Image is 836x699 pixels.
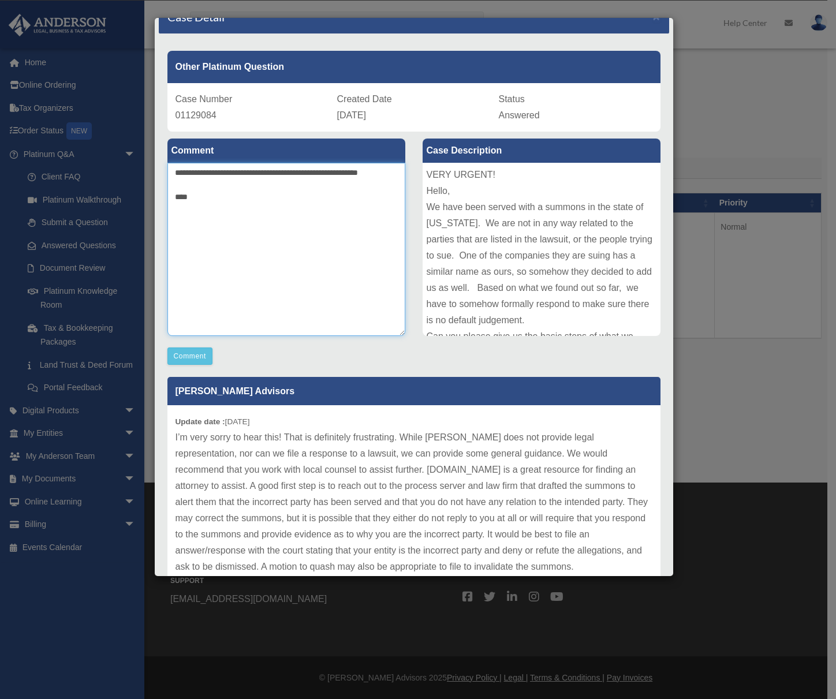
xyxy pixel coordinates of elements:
[176,110,217,120] span: 01129084
[176,94,233,104] span: Case Number
[499,94,525,104] span: Status
[167,51,660,83] div: Other Platinum Question
[423,163,660,336] div: VERY URGENT! Hello, We have been served with a summons in the state of [US_STATE]. We are not in ...
[337,110,366,120] span: [DATE]
[653,10,660,23] button: Close
[176,417,225,426] b: Update date :
[176,429,652,575] p: I’m very sorry to hear this! That is definitely frustrating. While [PERSON_NAME] does not provide...
[423,139,660,163] label: Case Description
[499,110,540,120] span: Answered
[167,139,405,163] label: Comment
[167,377,660,405] p: [PERSON_NAME] Advisors
[167,347,213,365] button: Comment
[337,94,392,104] span: Created Date
[176,417,250,426] small: [DATE]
